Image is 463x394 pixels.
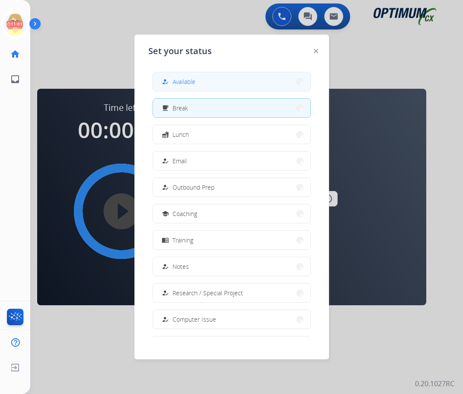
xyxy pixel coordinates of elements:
mat-icon: inbox [10,74,20,84]
button: Coaching [153,204,310,223]
button: Training [153,231,310,249]
button: Available [153,72,310,91]
span: Break [172,103,188,113]
span: Set your status [148,45,212,57]
button: Break [153,99,310,117]
button: Outbound Prep [153,178,310,197]
span: Outbound Prep [172,183,214,192]
button: Internet Issue [153,336,310,355]
span: Research / Special Project [172,288,243,297]
mat-icon: free_breakfast [161,104,169,112]
mat-icon: how_to_reg [161,263,169,270]
mat-icon: school [161,210,169,217]
mat-icon: how_to_reg [161,316,169,323]
span: Email [172,156,187,165]
mat-icon: how_to_reg [161,289,169,297]
p: 0.20.1027RC [415,378,454,389]
span: Lunch [172,130,189,139]
span: Notes [172,262,189,271]
span: Computer Issue [172,315,216,324]
button: Email [153,152,310,170]
mat-icon: how_to_reg [161,157,169,165]
button: Research / Special Project [153,284,310,302]
mat-icon: menu_book [161,236,169,244]
mat-icon: how_to_reg [161,184,169,191]
mat-icon: fastfood [161,131,169,138]
span: Coaching [172,209,197,218]
button: Lunch [153,125,310,144]
button: Computer Issue [153,310,310,329]
button: Notes [153,257,310,276]
span: Available [172,77,195,86]
mat-icon: home [10,49,20,59]
mat-icon: how_to_reg [161,78,169,85]
span: Training [172,236,193,245]
img: close-button [314,49,318,53]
